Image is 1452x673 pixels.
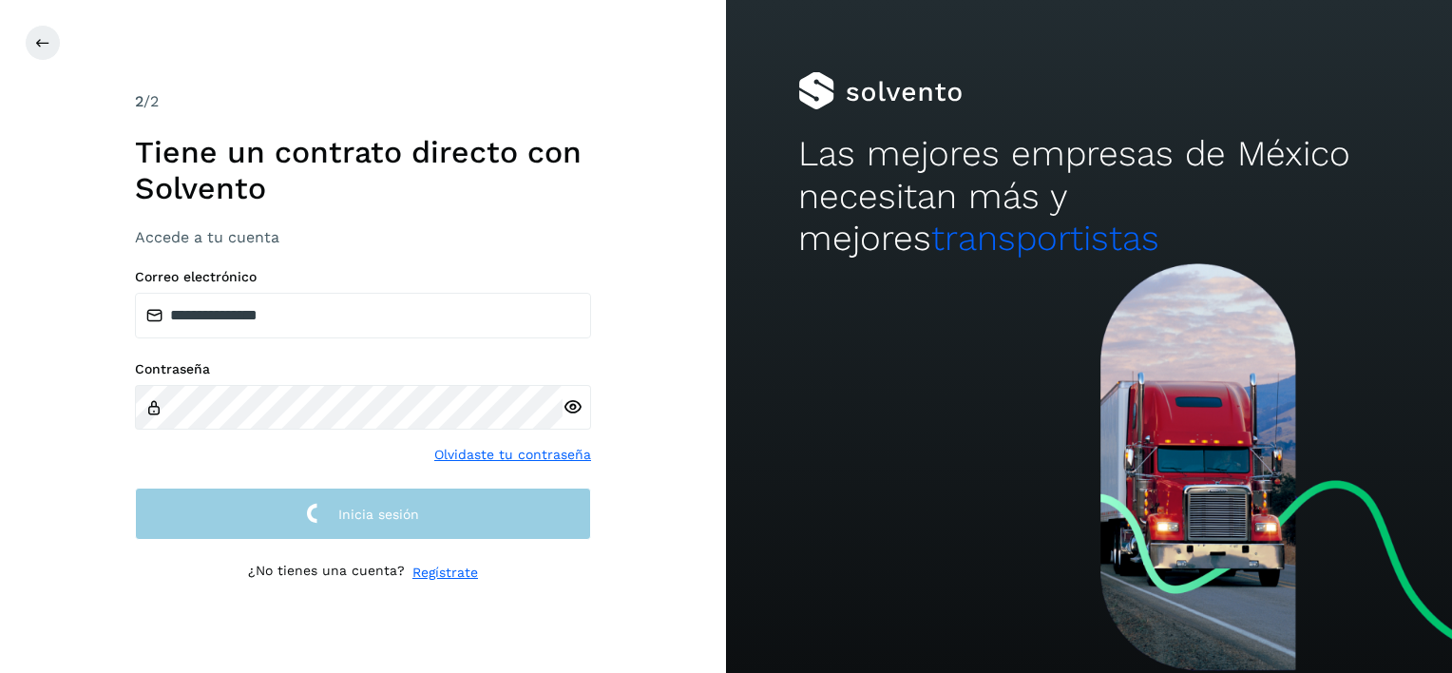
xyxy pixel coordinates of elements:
label: Contraseña [135,361,591,377]
h3: Accede a tu cuenta [135,228,591,246]
h2: Las mejores empresas de México necesitan más y mejores [798,133,1379,260]
span: 2 [135,92,143,110]
a: Olvidaste tu contraseña [434,445,591,465]
p: ¿No tienes una cuenta? [248,563,405,583]
label: Correo electrónico [135,269,591,285]
a: Regístrate [412,563,478,583]
div: /2 [135,90,591,113]
button: Inicia sesión [135,488,591,540]
span: transportistas [931,218,1159,259]
h1: Tiene un contrato directo con Solvento [135,134,591,207]
span: Inicia sesión [338,508,419,521]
